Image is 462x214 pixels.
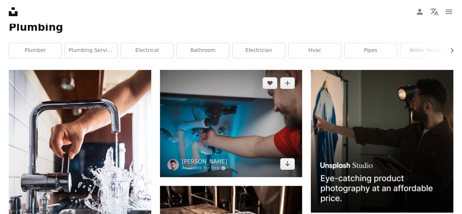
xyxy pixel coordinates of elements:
a: [PERSON_NAME] [182,158,228,165]
a: plumber [9,43,61,58]
h1: Plumbing [9,21,453,34]
a: water heater [400,43,453,58]
a: bathroom [177,43,229,58]
a: Download [280,158,295,170]
button: scroll list to the right [445,43,453,58]
img: file-1715714098234-25b8b4e9d8faimage [311,70,453,213]
a: Log in / Sign up [412,4,427,19]
a: electrical [121,43,173,58]
a: hvac [289,43,341,58]
button: Like [263,77,277,89]
a: Available for hire [182,165,228,171]
button: Add to Collection [280,77,295,89]
a: pipes [344,43,397,58]
a: Home — Unsplash [9,7,18,16]
button: Menu [442,4,456,19]
a: plumbing services [65,43,117,58]
a: person opening faucet [9,173,151,180]
img: a man working on a pipe in a wall [160,70,302,177]
button: Language [427,4,442,19]
img: Go to Timur Shakerzianov's profile [167,159,179,170]
a: electrician [233,43,285,58]
a: a man working on a pipe in a wall [160,120,302,127]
